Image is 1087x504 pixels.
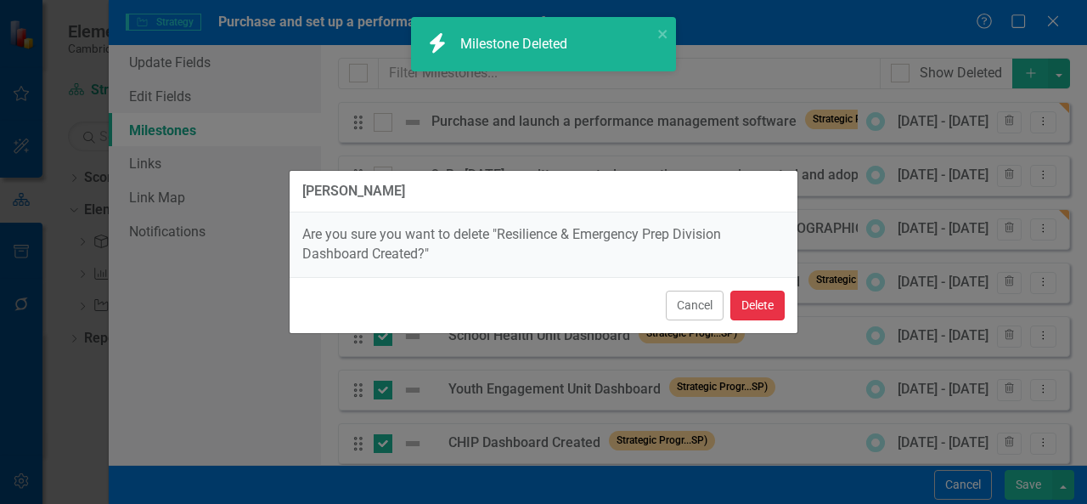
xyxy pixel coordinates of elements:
[730,291,785,320] button: Delete
[657,24,669,43] button: close
[302,226,721,262] span: Are you sure you want to delete "Resilience & Emergency Prep Division Dashboard Created?"
[666,291,724,320] button: Cancel
[302,184,405,199] div: [PERSON_NAME]
[460,35,572,54] div: Milestone Deleted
